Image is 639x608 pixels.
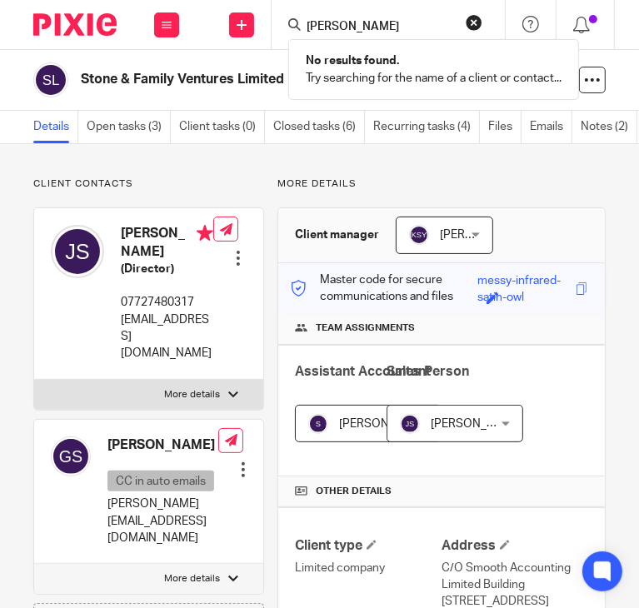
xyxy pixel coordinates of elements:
h4: Client type [295,537,442,555]
p: Master code for secure communications and files [291,272,478,306]
img: svg%3E [409,225,429,245]
span: Other details [316,485,392,498]
h4: [PERSON_NAME] [107,436,218,454]
span: Sales Person [387,365,469,378]
p: Limited company [295,560,442,576]
a: Open tasks (3) [87,111,171,143]
a: Client tasks (0) [179,111,265,143]
img: svg%3E [51,436,91,476]
span: [PERSON_NAME] [431,418,522,430]
img: svg%3E [400,414,420,434]
h4: Address [442,537,588,555]
p: More details [164,572,220,586]
p: [PERSON_NAME][EMAIL_ADDRESS][DOMAIN_NAME] [107,496,218,546]
p: CC in auto emails [107,471,214,491]
h5: (Director) [121,261,213,277]
span: Team assignments [316,321,415,335]
span: [PERSON_NAME] R [339,418,441,430]
a: Files [488,111,522,143]
i: Primary [197,225,213,242]
img: svg%3E [308,414,328,434]
input: Search [305,20,455,35]
img: Pixie [33,13,117,36]
p: Client contacts [33,177,264,191]
a: Closed tasks (6) [273,111,365,143]
p: 07727480317 [121,294,213,311]
p: [EMAIL_ADDRESS][DOMAIN_NAME] [121,311,213,362]
a: Notes (2) [581,111,637,143]
a: Recurring tasks (4) [373,111,480,143]
div: messy-infrared-satin-owl [478,272,572,292]
h3: Client manager [295,227,379,243]
img: svg%3E [51,225,104,278]
a: Emails [530,111,572,143]
span: Assistant Accountant [295,365,431,378]
p: More details [277,177,606,191]
span: [PERSON_NAME] [440,229,532,241]
button: Clear [466,14,482,31]
h4: [PERSON_NAME] [121,225,213,261]
p: More details [164,388,220,401]
img: svg%3E [33,62,68,97]
a: Details [33,111,78,143]
h2: Stone & Family Ventures Limited [81,71,319,88]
